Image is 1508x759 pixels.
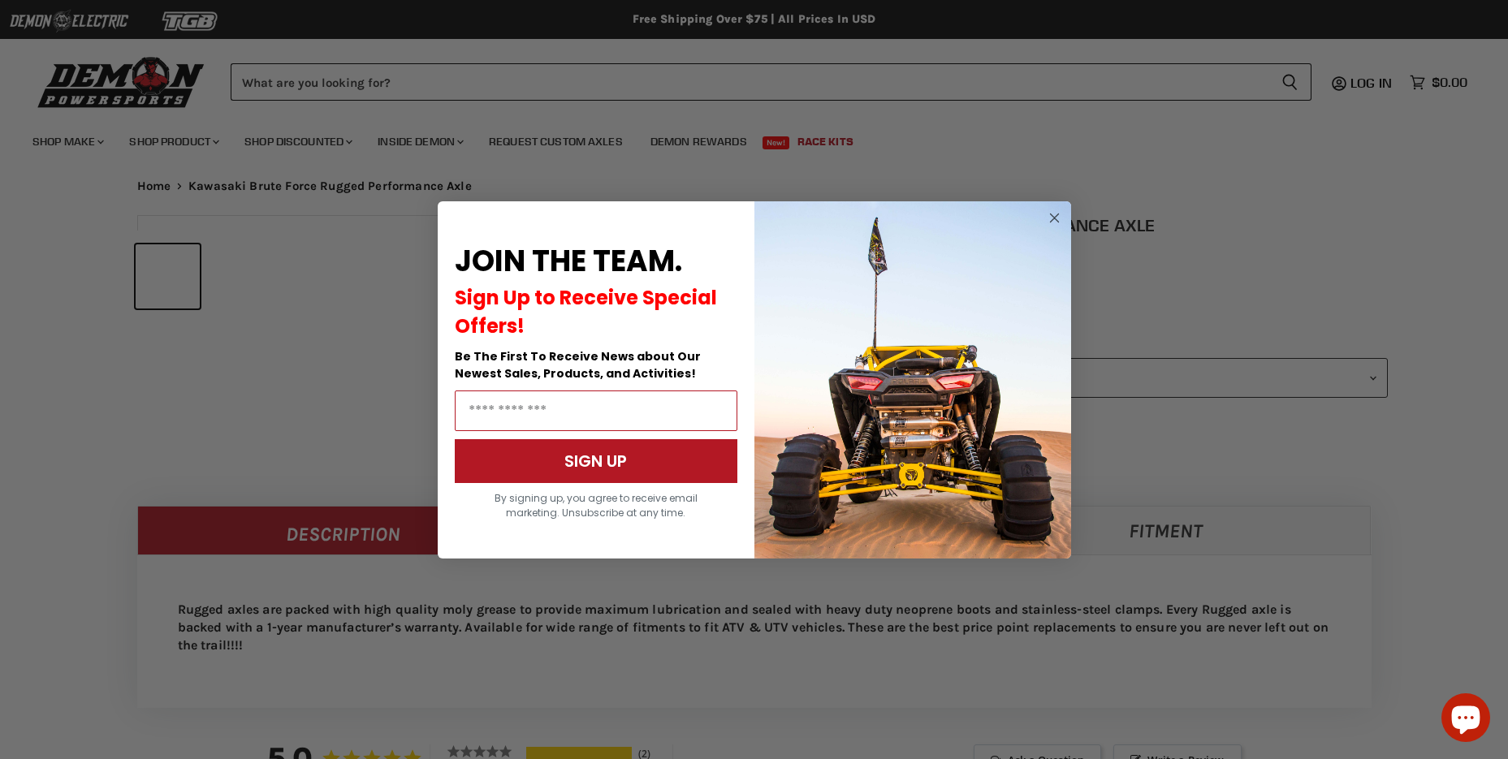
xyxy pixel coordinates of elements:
[455,284,717,339] span: Sign Up to Receive Special Offers!
[455,240,682,282] span: JOIN THE TEAM.
[1044,208,1065,228] button: Close dialog
[495,491,698,520] span: By signing up, you agree to receive email marketing. Unsubscribe at any time.
[1437,693,1495,746] inbox-online-store-chat: Shopify online store chat
[455,439,737,483] button: SIGN UP
[754,201,1071,558] img: a9095488-b6e7-41ba-879d-588abfab540b.jpeg
[455,390,737,431] input: Email Address
[455,348,701,382] span: Be The First To Receive News about Our Newest Sales, Products, and Activities!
